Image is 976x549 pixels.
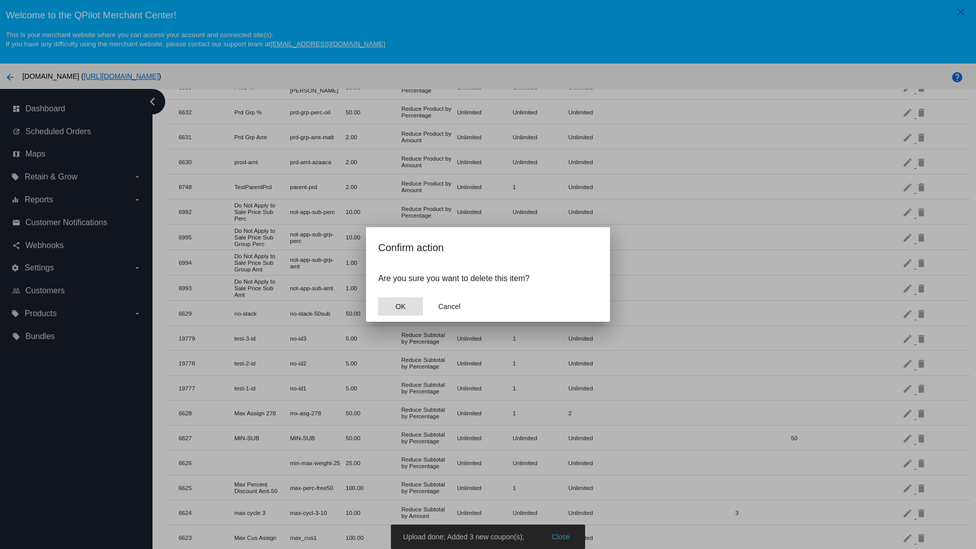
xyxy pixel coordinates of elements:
h2: Confirm action [378,239,598,256]
span: Cancel [438,302,461,311]
button: Close dialog [378,297,423,316]
p: Are you sure you want to delete this item? [378,274,598,283]
span: OK [395,302,406,311]
button: Close dialog [427,297,472,316]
